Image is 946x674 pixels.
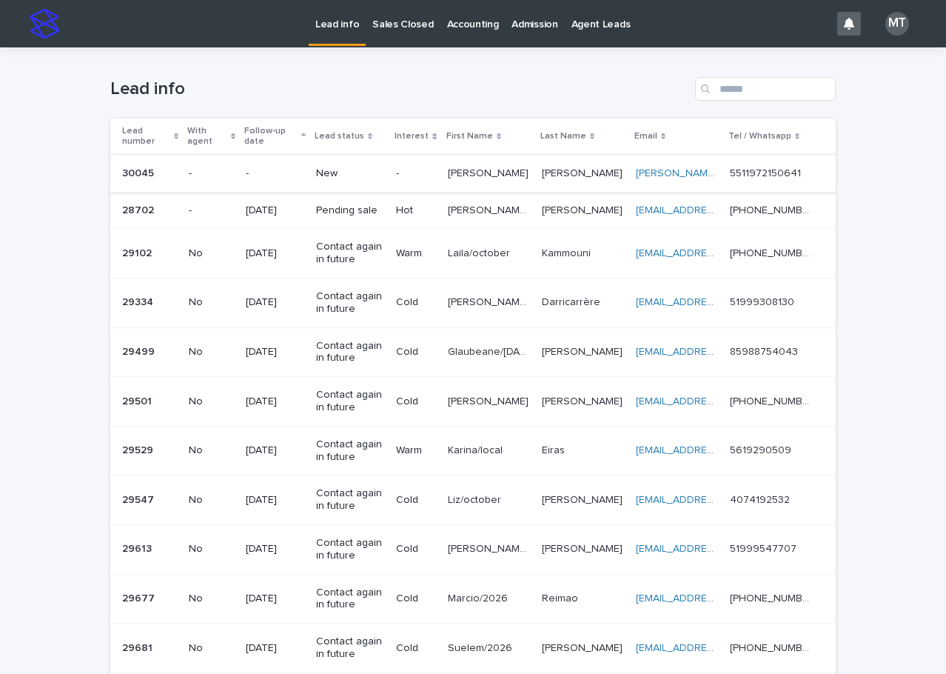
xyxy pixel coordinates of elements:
a: [EMAIL_ADDRESS][DOMAIN_NAME] [636,544,803,554]
p: 5511972150641 [730,164,804,180]
p: Bernhard Paradeda [542,540,625,555]
p: No [189,346,234,358]
p: No [189,444,234,457]
p: - [189,204,234,217]
p: No [189,642,234,655]
p: [DATE] [246,204,304,217]
p: Cold [396,543,435,555]
p: Tel / Whatsapp [728,128,791,144]
a: [EMAIL_ADDRESS][DOMAIN_NAME] [636,205,803,216]
p: Contact again in future [316,290,384,316]
p: Warm [396,444,435,457]
p: [PERSON_NAME] [542,201,625,217]
p: Darricarrère [542,293,603,309]
p: Suelem/2026 [448,639,515,655]
div: MT [885,12,909,36]
p: Cold [396,593,435,605]
p: [PERSON_NAME] [448,393,531,408]
p: No [189,296,234,309]
tr: 2952929529 No[DATE]Contact again in futureWarmKarina/localKarina/local EirasEiras [EMAIL_ADDRESS]... [110,426,836,476]
p: 5619290509 [730,441,794,457]
p: 51999308130 [730,293,797,309]
p: Reimao [542,590,581,605]
p: No [189,396,234,408]
a: [EMAIL_ADDRESS][DOMAIN_NAME] [636,297,803,307]
p: 29334 [122,293,156,309]
p: Eiras [542,441,568,457]
p: No [189,593,234,605]
p: Contact again in future [316,537,384,562]
p: First Name [446,128,493,144]
tr: 2933429334 No[DATE]Contact again in futureCold[PERSON_NAME]/[DATE][PERSON_NAME]/[DATE] Darricarrè... [110,278,836,327]
p: 29499 [122,343,158,358]
p: 29681 [122,639,155,655]
p: Hot [396,204,435,217]
tr: 2870228702 -[DATE]Pending saleHot[PERSON_NAME] [PERSON_NAME]/Dec[PERSON_NAME] [PERSON_NAME]/Dec [... [110,192,836,229]
p: Cold [396,396,435,408]
p: Laila/october [448,244,513,260]
p: 29677 [122,590,158,605]
p: [DATE] [246,494,304,507]
p: 30045 [122,164,157,180]
p: Cold [396,296,435,309]
a: [PERSON_NAME][EMAIL_ADDRESS][DOMAIN_NAME] [636,168,884,178]
p: [PERSON_NAME] [448,164,531,180]
p: [PHONE_NUMBER] [730,393,815,408]
img: stacker-logo-s-only.png [30,9,59,39]
p: 29529 [122,441,156,457]
p: Glaubeane/[DATE] [448,343,533,358]
tr: 2968129681 No[DATE]Contact again in futureColdSuelem/2026Suelem/2026 [PERSON_NAME][PERSON_NAME] [... [110,624,836,673]
a: [EMAIL_ADDRESS][DOMAIN_NAME] [636,396,803,407]
p: [DATE] [246,346,304,358]
p: - [396,167,435,180]
p: [DATE] [246,642,304,655]
p: [PERSON_NAME] [PERSON_NAME]/Dec [448,201,533,217]
h1: Lead info [110,79,689,100]
p: Contact again in future [316,340,384,365]
p: - [246,167,304,180]
a: [EMAIL_ADDRESS][DOMAIN_NAME] [636,445,803,456]
p: [PERSON_NAME]/[DATE] [448,540,533,555]
tr: 2954729547 No[DATE]Contact again in futureColdLiz/octoberLiz/october [PERSON_NAME][PERSON_NAME] [... [110,476,836,525]
p: Lead status [315,128,364,144]
p: Contact again in future [316,587,384,612]
p: [PERSON_NAME] [542,491,625,507]
p: [PERSON_NAME] [542,343,625,358]
p: Contact again in future [316,635,384,661]
p: [DATE] [246,247,304,260]
p: Liz/october [448,491,504,507]
p: No [189,494,234,507]
p: [PERSON_NAME] [542,393,625,408]
p: Warm [396,247,435,260]
p: Contact again in future [316,487,384,513]
p: - [189,167,234,180]
p: [DATE] [246,396,304,408]
a: [EMAIL_ADDRESS][DOMAIN_NAME] [636,593,803,604]
p: 29613 [122,540,155,555]
p: No [189,543,234,555]
p: 51999547707 [730,540,799,555]
p: 4074192532 [730,491,793,507]
p: [PERSON_NAME] [542,164,625,180]
p: [DATE] [246,593,304,605]
tr: 3004530045 --New-[PERSON_NAME][PERSON_NAME] [PERSON_NAME][PERSON_NAME] [PERSON_NAME][EMAIL_ADDRES... [110,155,836,192]
tr: 2949929499 No[DATE]Contact again in futureColdGlaubeane/[DATE]Glaubeane/[DATE] [PERSON_NAME][PERS... [110,327,836,377]
p: [PHONE_NUMBER] [730,590,815,605]
p: 29102 [122,244,155,260]
a: [EMAIL_ADDRESS][DOMAIN_NAME] [636,347,803,357]
p: [PHONE_NUMBER] [730,639,815,655]
p: [DATE] [246,543,304,555]
p: With agent [187,123,227,150]
p: No [189,247,234,260]
a: [EMAIL_ADDRESS][DOMAIN_NAME] [636,643,803,653]
tr: 2961329613 No[DATE]Contact again in futureCold[PERSON_NAME]/[DATE][PERSON_NAME]/[DATE] [PERSON_NA... [110,524,836,574]
a: [EMAIL_ADDRESS][DOMAIN_NAME] [636,248,803,258]
p: New [316,167,384,180]
p: Karina/local [448,441,506,457]
p: 28702 [122,201,157,217]
p: [PERSON_NAME] [542,639,625,655]
input: Search [695,77,836,101]
p: +55 11 987509095 [730,244,815,260]
p: Contact again in future [316,389,384,414]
